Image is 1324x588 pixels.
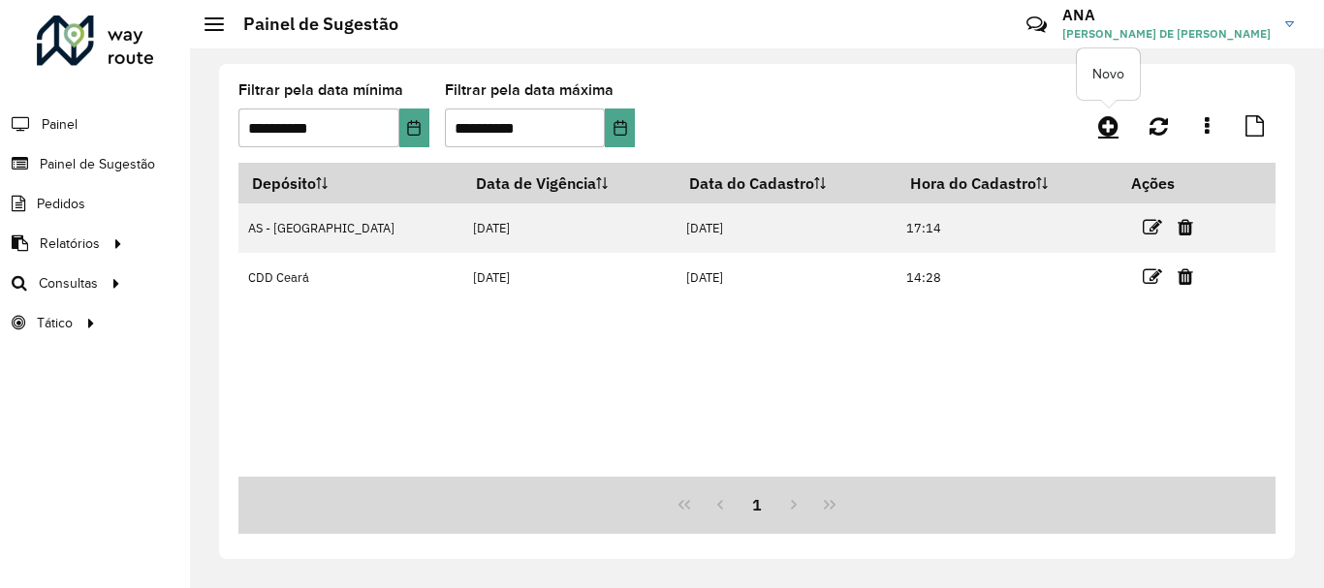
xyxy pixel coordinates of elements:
td: [DATE] [462,253,676,302]
span: [PERSON_NAME] DE [PERSON_NAME] [1062,25,1271,43]
span: Consultas [39,273,98,294]
span: Painel de Sugestão [40,154,155,174]
td: AS - [GEOGRAPHIC_DATA] [238,203,462,253]
a: Editar [1143,263,1162,290]
th: Data do Cadastro [677,163,897,203]
span: Relatórios [40,233,100,254]
td: [DATE] [462,203,676,253]
label: Filtrar pela data máxima [445,78,614,102]
td: 17:14 [897,203,1119,253]
td: CDD Ceará [238,253,462,302]
button: Choose Date [605,108,635,147]
span: Painel [42,114,78,135]
button: 1 [739,486,775,523]
label: Filtrar pela data mínima [238,78,403,102]
h3: ANA [1062,6,1271,24]
a: Contato Rápido [1016,4,1057,46]
span: Tático [37,313,73,333]
div: Novo [1077,48,1140,100]
a: Excluir [1178,263,1193,290]
button: Choose Date [399,108,429,147]
th: Hora do Cadastro [897,163,1119,203]
td: [DATE] [677,253,897,302]
td: 14:28 [897,253,1119,302]
a: Editar [1143,214,1162,240]
th: Data de Vigência [462,163,676,203]
a: Excluir [1178,214,1193,240]
th: Depósito [238,163,462,203]
h2: Painel de Sugestão [224,14,398,35]
td: [DATE] [677,203,897,253]
span: Pedidos [37,194,85,214]
th: Ações [1118,163,1234,203]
